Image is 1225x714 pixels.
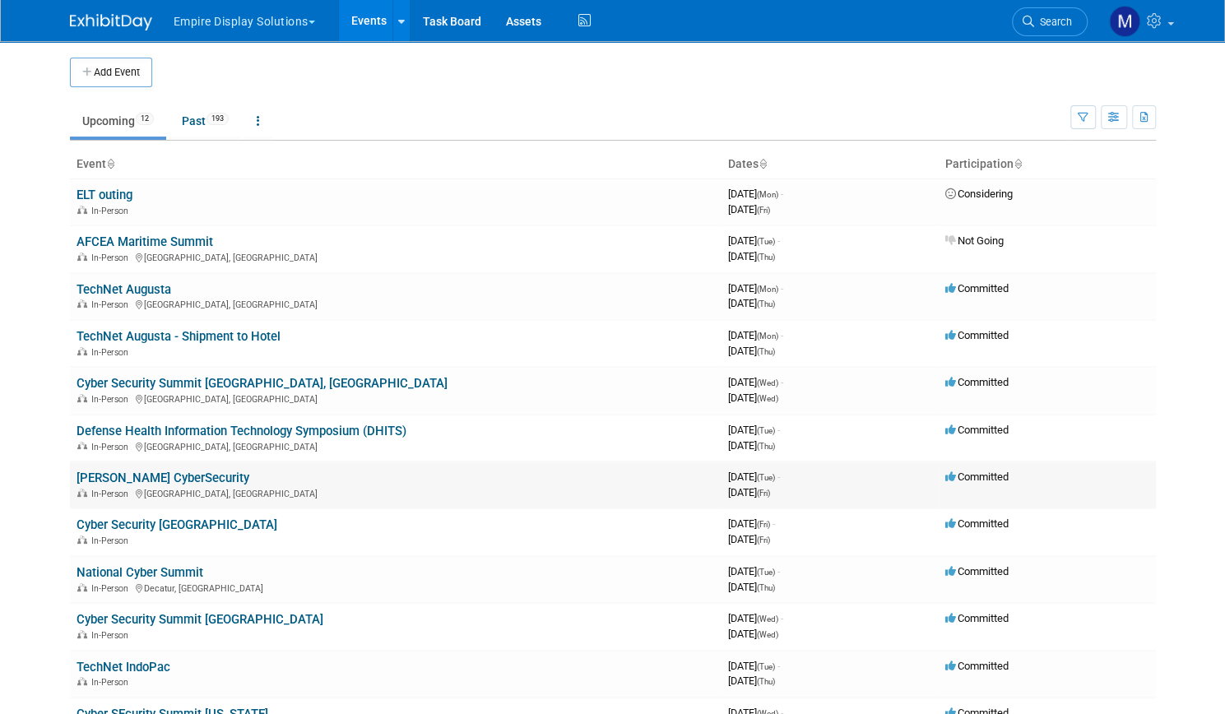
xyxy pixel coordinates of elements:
img: In-Person Event [77,253,87,261]
span: Committed [945,517,1009,530]
span: (Thu) [757,299,775,308]
th: Dates [722,151,939,178]
a: ELT outing [77,188,132,202]
span: Committed [945,329,1009,341]
div: [GEOGRAPHIC_DATA], [GEOGRAPHIC_DATA] [77,486,715,499]
span: [DATE] [728,628,778,640]
span: (Wed) [757,378,778,387]
span: [DATE] [728,517,775,530]
span: 193 [206,113,229,125]
span: - [777,660,780,672]
span: In-Person [91,677,133,688]
img: In-Person Event [77,206,87,214]
span: In-Person [91,206,133,216]
a: Sort by Event Name [106,157,114,170]
span: Considering [945,188,1013,200]
span: In-Person [91,253,133,263]
span: (Fri) [757,520,770,529]
span: (Wed) [757,630,778,639]
span: [DATE] [728,581,775,593]
span: Committed [945,376,1009,388]
a: Defense Health Information Technology Symposium (DHITS) [77,424,406,438]
span: (Mon) [757,331,778,341]
button: Add Event [70,58,152,87]
a: TechNet Augusta - Shipment to Hotel [77,329,281,344]
a: Cyber Security Summit [GEOGRAPHIC_DATA], [GEOGRAPHIC_DATA] [77,376,448,391]
img: In-Person Event [77,535,87,544]
span: (Tue) [757,473,775,482]
span: (Tue) [757,662,775,671]
span: - [781,188,783,200]
span: [DATE] [728,282,783,294]
span: - [781,376,783,388]
span: - [781,329,783,341]
a: Upcoming12 [70,105,166,137]
span: [DATE] [728,297,775,309]
span: [DATE] [728,345,775,357]
span: [DATE] [728,439,775,452]
img: In-Person Event [77,299,87,308]
span: [DATE] [728,471,780,483]
img: In-Person Event [77,583,87,591]
span: (Thu) [757,677,775,686]
span: [DATE] [728,424,780,436]
span: [DATE] [728,250,775,262]
span: Committed [945,282,1009,294]
span: In-Person [91,583,133,594]
span: (Mon) [757,285,778,294]
img: ExhibitDay [70,14,152,30]
div: Decatur, [GEOGRAPHIC_DATA] [77,581,715,594]
span: (Thu) [757,583,775,592]
span: (Thu) [757,253,775,262]
span: (Mon) [757,190,778,199]
span: Committed [945,612,1009,624]
span: [DATE] [728,675,775,687]
a: TechNet Augusta [77,282,171,297]
span: In-Person [91,630,133,641]
span: - [777,565,780,577]
th: Participation [939,151,1156,178]
div: [GEOGRAPHIC_DATA], [GEOGRAPHIC_DATA] [77,250,715,263]
img: In-Person Event [77,677,87,685]
a: National Cyber Summit [77,565,203,580]
span: [DATE] [728,612,783,624]
span: In-Person [91,442,133,452]
span: Committed [945,471,1009,483]
span: Committed [945,660,1009,672]
span: [DATE] [728,376,783,388]
img: In-Person Event [77,630,87,638]
span: (Fri) [757,206,770,215]
span: [DATE] [728,660,780,672]
span: In-Person [91,394,133,405]
a: AFCEA Maritime Summit [77,234,213,249]
span: - [781,282,783,294]
span: (Wed) [757,614,778,624]
span: 12 [136,113,154,125]
img: In-Person Event [77,347,87,355]
img: In-Person Event [77,442,87,450]
span: - [777,424,780,436]
img: In-Person Event [77,489,87,497]
span: [DATE] [728,565,780,577]
div: [GEOGRAPHIC_DATA], [GEOGRAPHIC_DATA] [77,297,715,310]
span: - [773,517,775,530]
span: (Wed) [757,394,778,403]
a: Sort by Participation Type [1014,157,1022,170]
span: In-Person [91,535,133,546]
span: Search [1034,16,1072,28]
span: - [777,471,780,483]
span: (Thu) [757,442,775,451]
span: (Tue) [757,568,775,577]
span: In-Person [91,299,133,310]
span: (Fri) [757,535,770,545]
span: [DATE] [728,188,783,200]
img: Matt h [1109,6,1140,37]
span: In-Person [91,347,133,358]
span: [DATE] [728,392,778,404]
div: [GEOGRAPHIC_DATA], [GEOGRAPHIC_DATA] [77,392,715,405]
img: In-Person Event [77,394,87,402]
span: (Fri) [757,489,770,498]
a: Sort by Start Date [759,157,767,170]
span: [DATE] [728,533,770,545]
a: Search [1012,7,1088,36]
